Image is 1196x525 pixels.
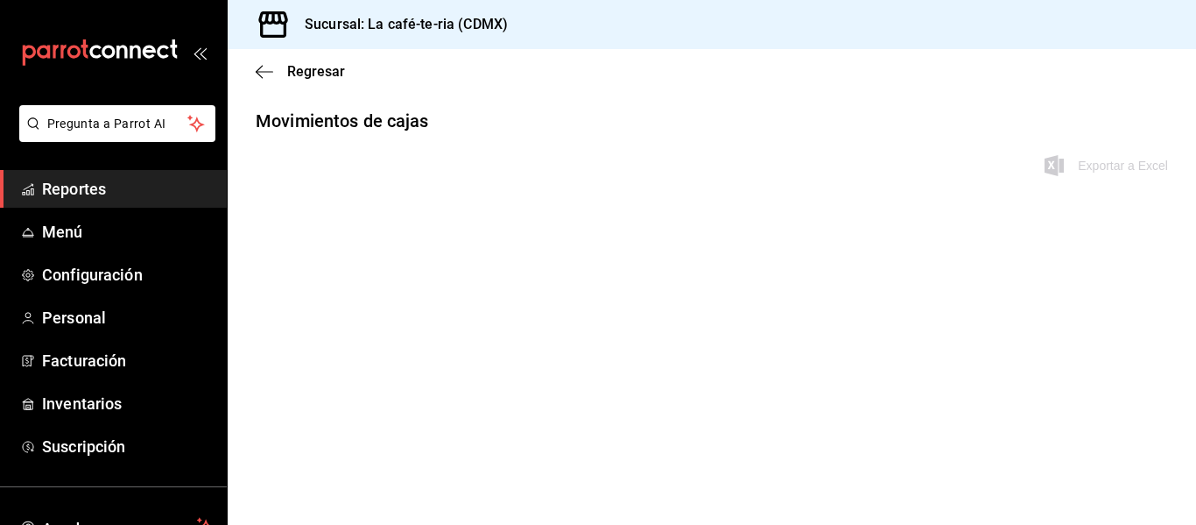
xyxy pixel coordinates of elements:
[12,127,215,145] a: Pregunta a Parrot AI
[42,435,213,458] span: Suscripción
[193,46,207,60] button: open_drawer_menu
[42,306,213,330] span: Personal
[287,63,345,80] span: Regresar
[256,63,345,80] button: Regresar
[47,115,188,133] span: Pregunta a Parrot AI
[42,177,213,201] span: Reportes
[42,392,213,415] span: Inventarios
[256,108,429,134] div: Movimientos de cajas
[42,263,213,287] span: Configuración
[42,349,213,372] span: Facturación
[291,14,508,35] h3: Sucursal: La café-te-ria (CDMX)
[42,220,213,244] span: Menú
[19,105,215,142] button: Pregunta a Parrot AI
